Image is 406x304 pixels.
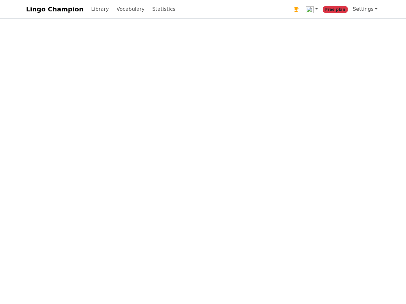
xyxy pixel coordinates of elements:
a: Library [88,3,111,16]
span: Free plan [323,6,348,13]
a: Settings [350,3,380,16]
a: Free plan [320,3,350,16]
a: Statistics [150,3,178,16]
img: en.svg [306,6,314,13]
a: Lingo Champion [26,3,83,16]
a: Vocabulary [114,3,147,16]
